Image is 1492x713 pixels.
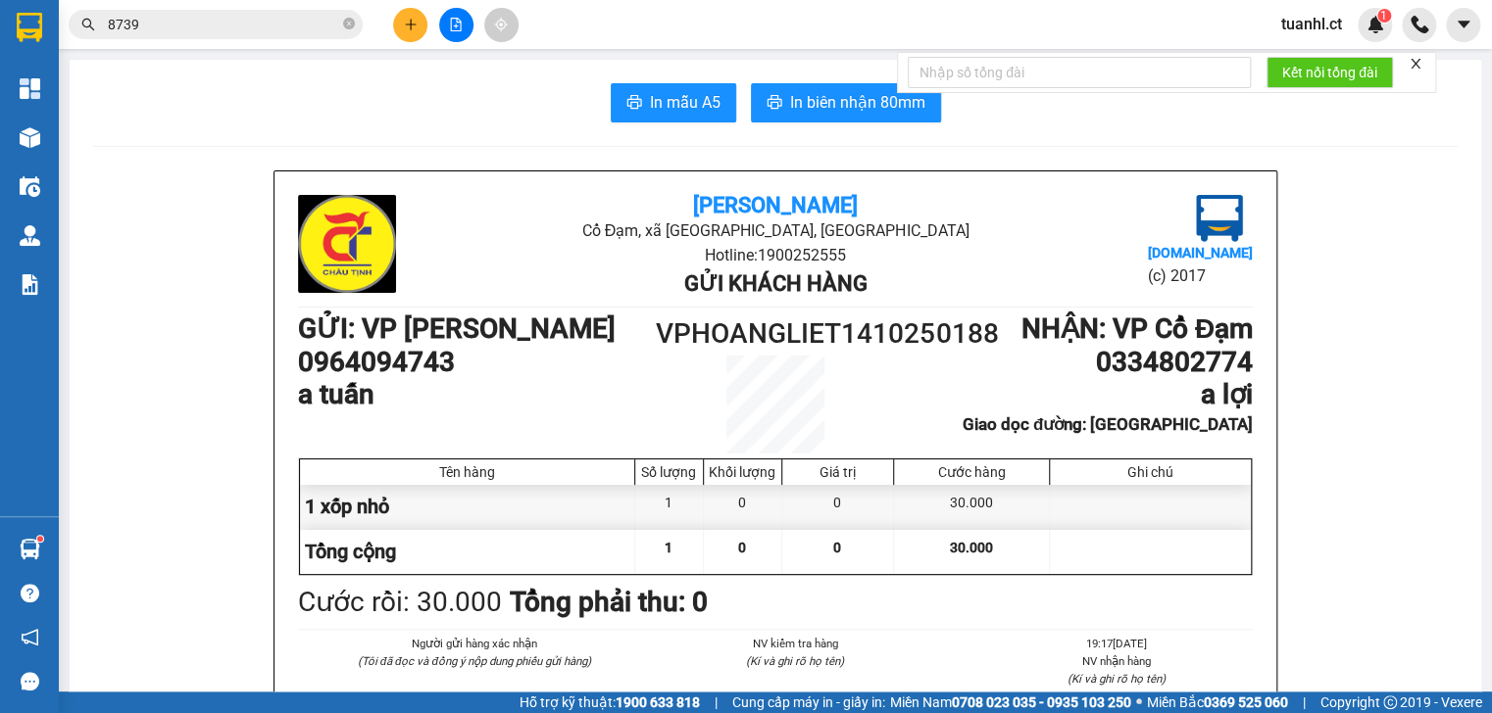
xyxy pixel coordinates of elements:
[611,83,736,122] button: printerIn mẫu A5
[20,176,40,197] img: warehouse-icon
[963,414,1253,434] b: Giao dọc đường: [GEOGRAPHIC_DATA]
[404,18,418,31] span: plus
[751,83,941,122] button: printerIn biên nhận 80mm
[1303,691,1306,713] span: |
[626,94,642,113] span: printer
[952,694,1131,710] strong: 0708 023 035 - 0935 103 250
[767,94,782,113] span: printer
[1383,695,1397,709] span: copyright
[1148,245,1253,261] b: [DOMAIN_NAME]
[1055,464,1246,480] div: Ghi chú
[1136,698,1142,706] span: ⚪️
[449,18,463,31] span: file-add
[337,635,611,652] li: Người gửi hàng xác nhận
[1380,9,1387,23] span: 1
[908,57,1251,88] input: Nhập số tổng đài
[1067,672,1165,686] i: (Kí và ghi rõ họ tên)
[439,8,473,42] button: file-add
[1266,12,1358,36] span: tuanhl.ct
[704,485,782,529] div: 0
[520,691,700,713] span: Hỗ trợ kỹ thuật:
[20,274,40,295] img: solution-icon
[20,127,40,148] img: warehouse-icon
[1148,263,1253,288] li: (c) 2017
[510,586,708,618] b: Tổng phải thu: 0
[1147,691,1288,713] span: Miền Bắc
[457,218,1093,243] li: Cổ Đạm, xã [GEOGRAPHIC_DATA], [GEOGRAPHIC_DATA]
[484,8,519,42] button: aim
[895,378,1253,411] h1: a lợi
[298,312,616,345] b: GỬI : VP [PERSON_NAME]
[1282,62,1377,83] span: Kết nối tổng đài
[746,654,844,668] i: (Kí và ghi rõ họ tên)
[1446,8,1480,42] button: caret-down
[683,271,867,296] b: Gửi khách hàng
[298,346,656,379] h1: 0964094743
[709,464,776,480] div: Khối lượng
[305,464,629,480] div: Tên hàng
[950,540,993,555] span: 30.000
[1367,16,1384,33] img: icon-new-feature
[1196,195,1243,242] img: logo.jpg
[616,694,700,710] strong: 1900 633 818
[343,16,355,34] span: close-circle
[665,540,672,555] span: 1
[895,346,1253,379] h1: 0334802774
[656,312,895,356] h1: VPHOANGLIET1410250188
[890,691,1131,713] span: Miền Nam
[1455,16,1472,33] span: caret-down
[298,581,502,624] div: Cước rồi : 30.000
[358,654,591,668] i: (Tôi đã đọc và đồng ý nộp dung phiếu gửi hàng)
[1267,57,1393,88] button: Kết nối tổng đài
[21,584,39,602] span: question-circle
[457,243,1093,267] li: Hotline: 1900252555
[1021,312,1253,345] b: NHẬN : VP Cổ Đạm
[1377,9,1391,23] sup: 1
[21,672,39,690] span: message
[298,195,396,293] img: logo.jpg
[738,540,746,555] span: 0
[833,540,841,555] span: 0
[393,8,427,42] button: plus
[899,464,1044,480] div: Cước hàng
[894,485,1050,529] div: 30.000
[693,193,858,217] b: [PERSON_NAME]
[20,539,40,559] img: warehouse-icon
[37,536,43,542] sup: 1
[20,78,40,99] img: dashboard-icon
[1204,694,1288,710] strong: 0369 525 060
[650,90,721,115] span: In mẫu A5
[20,225,40,246] img: warehouse-icon
[635,485,704,529] div: 1
[1411,16,1428,33] img: phone-icon
[658,635,931,652] li: NV kiểm tra hàng
[979,635,1253,652] li: 19:17[DATE]
[298,378,656,411] h1: a tuấn
[108,14,339,35] input: Tìm tên, số ĐT hoặc mã đơn
[790,90,925,115] span: In biên nhận 80mm
[81,18,95,31] span: search
[732,691,885,713] span: Cung cấp máy in - giấy in:
[715,691,718,713] span: |
[787,464,888,480] div: Giá trị
[305,540,396,563] span: Tổng cộng
[300,485,635,529] div: 1 xốp nhỏ
[343,18,355,29] span: close-circle
[1409,57,1422,71] span: close
[782,485,894,529] div: 0
[494,18,508,31] span: aim
[640,464,698,480] div: Số lượng
[17,13,42,42] img: logo-vxr
[979,652,1253,670] li: NV nhận hàng
[21,628,39,646] span: notification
